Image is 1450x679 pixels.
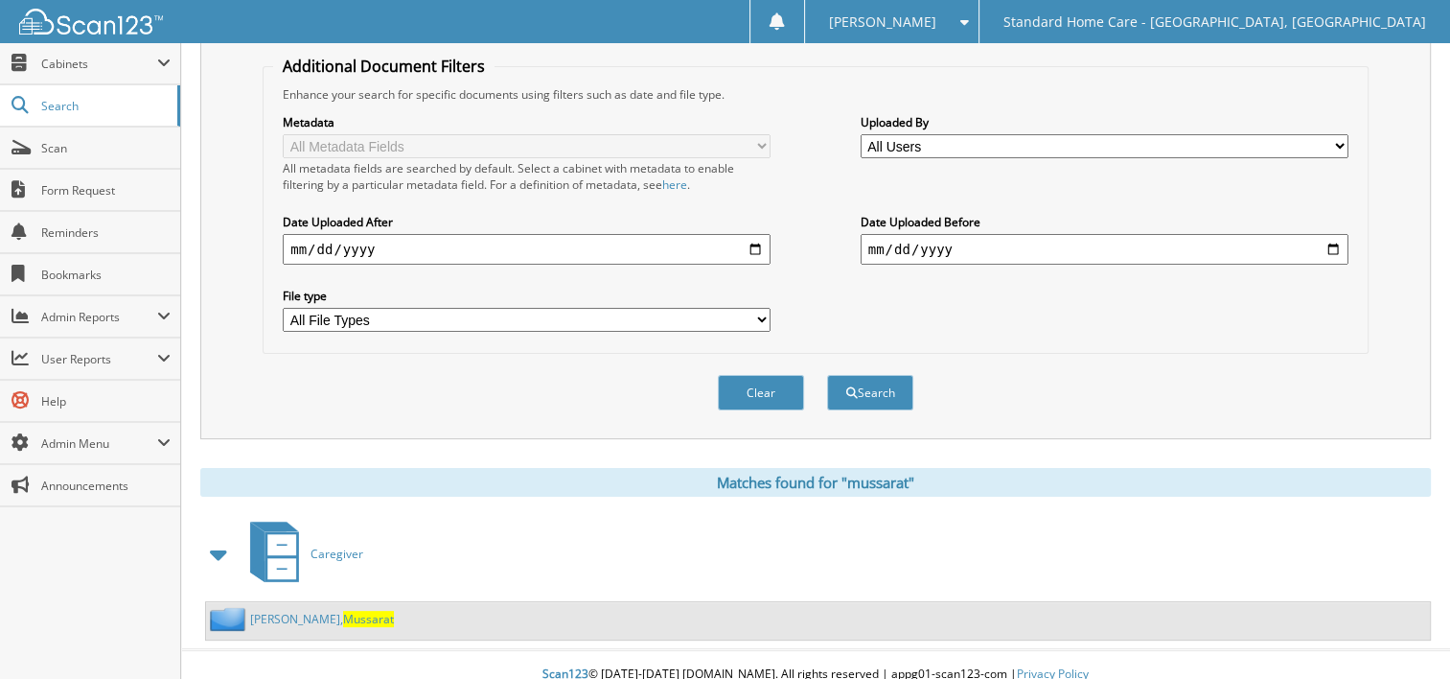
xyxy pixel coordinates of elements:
[41,98,168,114] span: Search
[200,468,1431,497] div: Matches found for "mussarat"
[41,56,157,72] span: Cabinets
[41,224,171,241] span: Reminders
[283,214,771,230] label: Date Uploaded After
[718,375,804,410] button: Clear
[41,182,171,199] span: Form Request
[41,267,171,283] span: Bookmarks
[239,516,363,592] a: Caregiver
[1003,16,1426,28] span: Standard Home Care - [GEOGRAPHIC_DATA], [GEOGRAPHIC_DATA]
[273,86,1358,103] div: Enhance your search for specific documents using filters such as date and file type.
[41,435,157,452] span: Admin Menu
[283,288,771,304] label: File type
[250,611,394,627] a: [PERSON_NAME],Mussarat
[343,611,394,627] span: Mussarat
[861,214,1348,230] label: Date Uploaded Before
[283,114,771,130] label: Metadata
[283,160,771,193] div: All metadata fields are searched by default. Select a cabinet with metadata to enable filtering b...
[861,234,1348,265] input: end
[41,478,171,494] span: Announcements
[41,309,157,325] span: Admin Reports
[662,176,687,193] a: here
[273,56,495,77] legend: Additional Document Filters
[827,375,913,410] button: Search
[19,9,163,35] img: scan123-logo-white.svg
[210,607,250,631] img: folder2.png
[861,114,1348,130] label: Uploaded By
[1354,587,1450,679] iframe: Chat Widget
[829,16,936,28] span: [PERSON_NAME]
[41,351,157,367] span: User Reports
[283,234,771,265] input: start
[41,393,171,410] span: Help
[311,546,363,562] span: Caregiver
[41,140,171,156] span: Scan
